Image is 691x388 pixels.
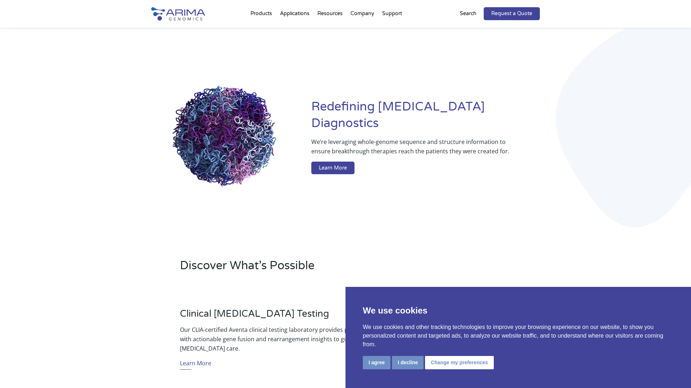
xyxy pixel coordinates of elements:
a: Request a Quote [484,7,540,20]
h1: Redefining [MEDICAL_DATA] Diagnostics [311,99,540,137]
p: We’re leveraging whole-genome sequence and structure information to ensure breakthrough therapies... [311,137,511,162]
h3: Clinical [MEDICAL_DATA] Testing [180,308,376,325]
p: Search [460,9,477,18]
a: Learn More [180,358,211,370]
button: Change my preferences [425,356,494,369]
button: I decline [392,356,424,369]
p: We use cookies and other tracking technologies to improve your browsing experience on our website... [363,323,674,349]
img: Arima-Genomics-logo [151,7,205,21]
a: Learn More [311,162,354,175]
p: Our CLIA-certified Aventa clinical testing laboratory provides physicians with actionable gene fu... [180,325,376,353]
button: I agree [363,356,390,369]
h2: Discover What’s Possible [180,258,437,279]
p: We use cookies [363,304,674,317]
